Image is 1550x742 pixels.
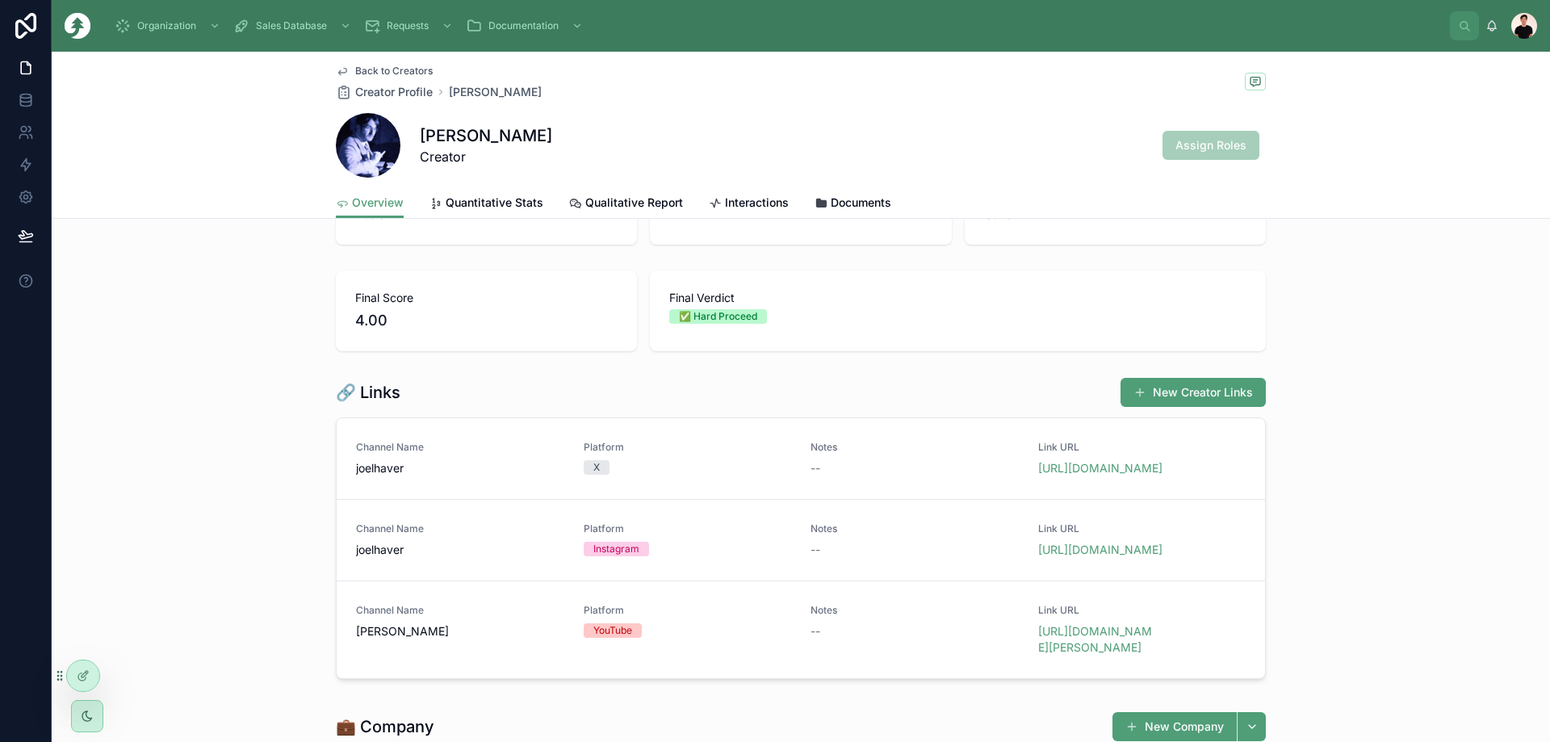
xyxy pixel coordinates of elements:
[65,13,90,39] img: App logo
[679,309,757,324] div: ✅ Hard Proceed
[446,195,543,211] span: Quantitative Stats
[449,84,542,100] a: [PERSON_NAME]
[429,188,543,220] a: Quantitative Stats
[725,195,789,211] span: Interactions
[1112,712,1237,741] button: New Company
[355,84,433,100] span: Creator Profile
[110,11,228,40] a: Organization
[669,290,1246,306] span: Final Verdict
[811,460,820,476] span: --
[1038,461,1162,475] a: [URL][DOMAIN_NAME]
[593,542,639,556] div: Instagram
[811,522,1019,535] span: Notes
[584,522,792,535] span: Platform
[420,124,552,147] h1: [PERSON_NAME]
[811,604,1019,617] span: Notes
[336,381,400,404] h1: 🔗 Links
[355,290,618,306] span: Final Score
[356,623,564,639] span: [PERSON_NAME]
[593,460,600,475] div: X
[584,604,792,617] span: Platform
[356,542,564,558] span: joelhaver
[336,188,404,219] a: Overview
[1121,378,1266,407] button: New Creator Links
[585,195,683,211] span: Qualitative Report
[359,11,461,40] a: Requests
[355,309,618,332] span: 4.00
[815,188,891,220] a: Documents
[336,715,434,738] h1: 💼 Company
[137,19,196,32] span: Organization
[356,604,564,617] span: Channel Name
[356,460,564,476] span: joelhaver
[336,65,433,78] a: Back to Creators
[811,542,820,558] span: --
[593,623,632,638] div: YouTube
[461,11,591,40] a: Documentation
[811,623,820,639] span: --
[831,195,891,211] span: Documents
[1038,441,1246,454] span: Link URL
[569,188,683,220] a: Qualitative Report
[1038,543,1162,556] a: [URL][DOMAIN_NAME]
[387,19,429,32] span: Requests
[356,441,564,454] span: Channel Name
[352,195,404,211] span: Overview
[1038,604,1246,617] span: Link URL
[1038,522,1246,535] span: Link URL
[336,84,433,100] a: Creator Profile
[420,147,552,166] span: Creator
[811,441,1019,454] span: Notes
[356,522,564,535] span: Channel Name
[103,8,1450,44] div: scrollable content
[355,65,433,78] span: Back to Creators
[709,188,789,220] a: Interactions
[228,11,359,40] a: Sales Database
[584,441,792,454] span: Platform
[256,19,327,32] span: Sales Database
[488,19,559,32] span: Documentation
[1038,624,1152,654] a: [URL][DOMAIN_NAME][PERSON_NAME]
